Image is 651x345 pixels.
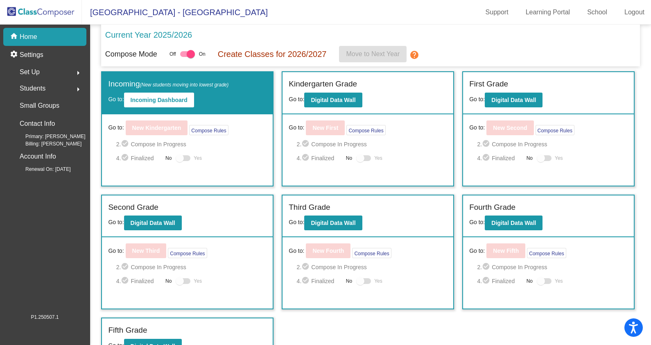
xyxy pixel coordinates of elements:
[121,139,131,149] mat-icon: check_circle
[555,276,563,286] span: Yes
[346,154,352,162] span: No
[20,83,45,94] span: Students
[108,78,228,90] label: Incoming
[108,247,124,255] span: Go to:
[486,120,533,135] button: New Second
[108,325,147,336] label: Fifth Grade
[165,277,172,285] span: No
[168,248,207,258] button: Compose Rules
[555,153,563,163] span: Yes
[469,219,485,225] span: Go to:
[73,84,83,94] mat-icon: arrow_right
[301,276,311,286] mat-icon: check_circle
[410,50,420,60] mat-icon: help
[20,66,40,78] span: Set Up
[493,125,527,131] b: New Second
[485,216,542,230] button: Digital Data Wall
[20,100,59,111] p: Small Groups
[170,50,176,58] span: Off
[194,276,202,286] span: Yes
[20,118,55,129] p: Contact Info
[306,120,345,135] button: New First
[199,50,206,58] span: On
[527,248,566,258] button: Compose Rules
[121,276,131,286] mat-icon: check_circle
[121,262,131,272] mat-icon: check_circle
[105,29,192,41] p: Current Year 2025/2026
[289,202,330,213] label: Third Grade
[297,276,342,286] span: 4. Finalized
[108,202,158,213] label: Second Grade
[493,247,519,254] b: New Fifth
[194,153,202,163] span: Yes
[12,140,81,148] span: Billing: [PERSON_NAME]
[482,276,492,286] mat-icon: check_circle
[108,123,124,132] span: Go to:
[477,262,628,272] span: 2. Compose In Progress
[374,153,382,163] span: Yes
[477,276,522,286] span: 4. Finalized
[479,6,515,19] a: Support
[339,46,407,62] button: Move to Next Year
[20,32,37,42] p: Home
[297,153,342,163] span: 4. Finalized
[618,6,651,19] a: Logout
[132,125,181,131] b: New Kindergarten
[289,78,357,90] label: Kindergarten Grade
[304,216,362,230] button: Digital Data Wall
[482,139,492,149] mat-icon: check_circle
[124,216,182,230] button: Digital Data Wall
[131,97,188,103] b: Incoming Dashboard
[311,97,355,103] b: Digital Data Wall
[289,247,304,255] span: Go to:
[124,93,194,107] button: Incoming Dashboard
[289,96,304,102] span: Go to:
[121,153,131,163] mat-icon: check_circle
[312,247,344,254] b: New Fourth
[352,248,391,258] button: Compose Rules
[311,220,355,226] b: Digital Data Wall
[581,6,614,19] a: School
[491,97,536,103] b: Digital Data Wall
[189,125,228,135] button: Compose Rules
[126,120,188,135] button: New Kindergarten
[536,125,574,135] button: Compose Rules
[105,49,157,60] p: Compose Mode
[301,153,311,163] mat-icon: check_circle
[485,93,542,107] button: Digital Data Wall
[12,166,70,173] span: Renewal On: [DATE]
[126,243,167,258] button: New Third
[469,247,485,255] span: Go to:
[491,220,536,226] b: Digital Data Wall
[306,243,350,258] button: New Fourth
[116,153,161,163] span: 4. Finalized
[73,68,83,78] mat-icon: arrow_right
[374,276,382,286] span: Yes
[297,139,448,149] span: 2. Compose In Progress
[297,262,448,272] span: 2. Compose In Progress
[482,262,492,272] mat-icon: check_circle
[289,219,304,225] span: Go to:
[477,139,628,149] span: 2. Compose In Progress
[312,125,338,131] b: New First
[82,6,268,19] span: [GEOGRAPHIC_DATA] - [GEOGRAPHIC_DATA]
[469,96,485,102] span: Go to:
[346,50,400,57] span: Move to Next Year
[132,247,160,254] b: New Third
[20,50,43,60] p: Settings
[108,96,124,102] span: Go to:
[469,123,485,132] span: Go to:
[20,151,56,162] p: Account Info
[482,153,492,163] mat-icon: check_circle
[140,82,229,88] span: (New students moving into lowest grade)
[10,50,20,60] mat-icon: settings
[519,6,577,19] a: Learning Portal
[12,133,86,140] span: Primary: [PERSON_NAME]
[289,123,304,132] span: Go to:
[116,262,267,272] span: 2. Compose In Progress
[346,125,385,135] button: Compose Rules
[527,154,533,162] span: No
[10,32,20,42] mat-icon: home
[301,262,311,272] mat-icon: check_circle
[527,277,533,285] span: No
